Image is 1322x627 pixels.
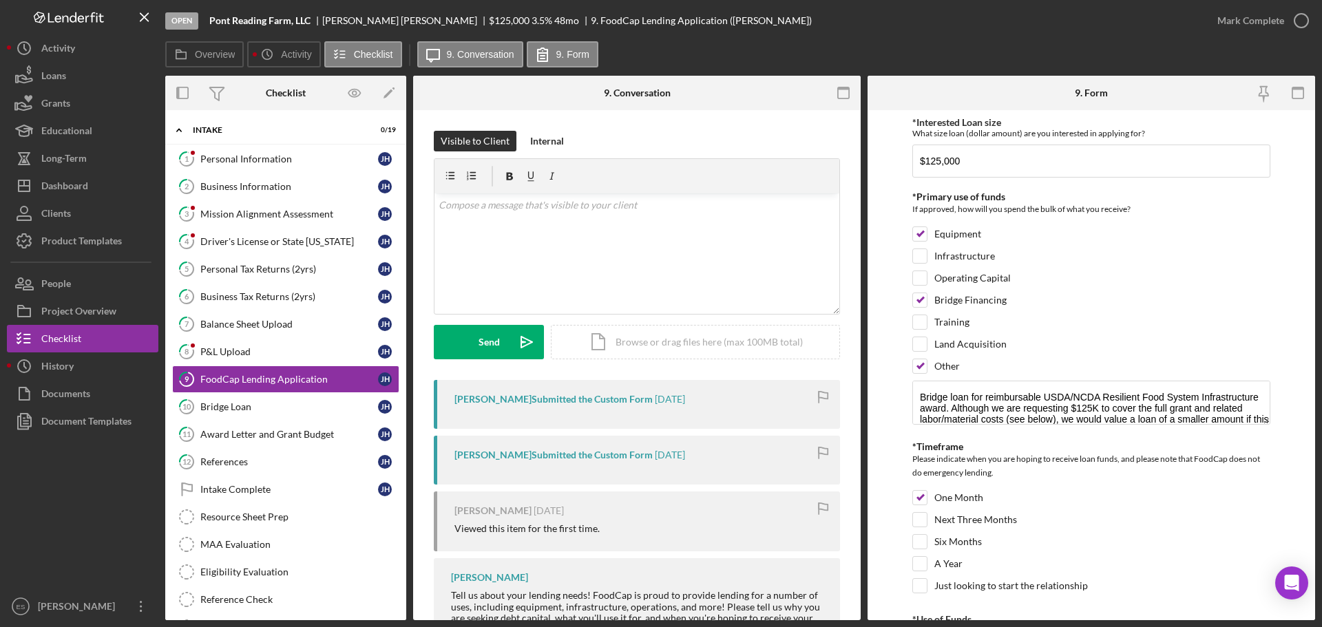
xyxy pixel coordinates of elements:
button: 9. Form [527,41,598,67]
a: Eligibility Evaluation [172,558,399,586]
a: Reference Check [172,586,399,613]
div: Personal Information [200,153,378,164]
a: 6Business Tax Returns (2yrs)JH [172,283,399,310]
div: If approved, how will you spend the bulk of what you receive? [912,202,1270,220]
tspan: 5 [185,264,189,273]
div: J H [378,455,392,469]
div: Loans [41,62,66,93]
tspan: 6 [185,292,189,301]
div: FoodCap Lending Application [200,374,378,385]
button: Loans [7,62,158,89]
div: Business Tax Returns (2yrs) [200,291,378,302]
div: Eligibility Evaluation [200,566,399,577]
div: Mission Alignment Assessment [200,209,378,220]
label: Overview [195,49,235,60]
tspan: 4 [185,237,189,246]
label: *Interested Loan size [912,116,1001,128]
button: Product Templates [7,227,158,255]
div: 9. Form [1075,87,1108,98]
a: 10Bridge LoanJH [172,393,399,421]
div: [PERSON_NAME] [PERSON_NAME] [322,15,489,26]
div: Reference Check [200,594,399,605]
a: Grants [7,89,158,117]
a: 11Award Letter and Grant BudgetJH [172,421,399,448]
a: People [7,270,158,297]
label: Other [934,359,960,373]
div: Visible to Client [441,131,510,151]
div: [PERSON_NAME] Submitted the Custom Form [454,394,653,405]
label: 9. Form [556,49,589,60]
div: 9. Conversation [604,87,671,98]
div: Document Templates [41,407,132,438]
div: J H [378,290,392,304]
div: J H [378,207,392,221]
div: Open [165,12,198,30]
a: Dashboard [7,172,158,200]
div: Documents [41,380,90,411]
div: Intake [193,126,361,134]
label: Just looking to start the relationship [934,579,1088,593]
a: MAA Evaluation [172,531,399,558]
div: Intake Complete [200,484,378,495]
a: 12ReferencesJH [172,448,399,476]
button: History [7,352,158,380]
div: J H [378,400,392,414]
a: Resource Sheet Prep [172,503,399,531]
div: J H [378,317,392,331]
div: [PERSON_NAME] [454,505,532,516]
div: Mark Complete [1217,7,1284,34]
label: Infrastructure [934,249,995,263]
div: J H [378,152,392,166]
div: [PERSON_NAME] [34,593,124,624]
label: Next Three Months [934,513,1017,527]
div: Driver's License or State [US_STATE] [200,236,378,247]
button: Clients [7,200,158,227]
div: J H [378,180,392,193]
label: Bridge Financing [934,293,1007,307]
div: *Primary use of funds [912,191,1270,202]
button: ES[PERSON_NAME] [7,593,158,620]
div: P&L Upload [200,346,378,357]
button: Documents [7,380,158,407]
div: Checklist [41,325,81,356]
button: Activity [7,34,158,62]
tspan: 11 [182,429,191,438]
button: Document Templates [7,407,158,435]
div: J H [378,482,392,496]
button: Checklist [324,41,402,67]
div: 0 / 19 [371,126,396,134]
div: What size loan (dollar amount) are you interested in applying for? [912,128,1270,138]
time: 2025-09-17 21:24 [655,394,685,405]
tspan: 7 [185,319,189,328]
div: J H [378,345,392,359]
div: 9. FoodCap Lending Application ([PERSON_NAME]) [591,15,812,26]
label: One Month [934,491,983,504]
button: Project Overview [7,297,158,325]
label: Land Acquisition [934,337,1007,351]
tspan: 10 [182,402,191,411]
div: Send [479,325,500,359]
div: Project Overview [41,297,116,328]
label: Six Months [934,535,982,549]
text: ES [17,603,25,610]
button: 9. Conversation [417,41,523,67]
div: 3.5 % [532,15,552,26]
a: 3Mission Alignment AssessmentJH [172,200,399,228]
button: Activity [247,41,320,67]
div: J H [378,262,392,276]
div: Long-Term [41,145,87,176]
a: 9FoodCap Lending ApplicationJH [172,365,399,393]
button: Long-Term [7,145,158,172]
button: Educational [7,117,158,145]
div: Internal [530,131,564,151]
div: J H [378,427,392,441]
div: MAA Evaluation [200,539,399,550]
